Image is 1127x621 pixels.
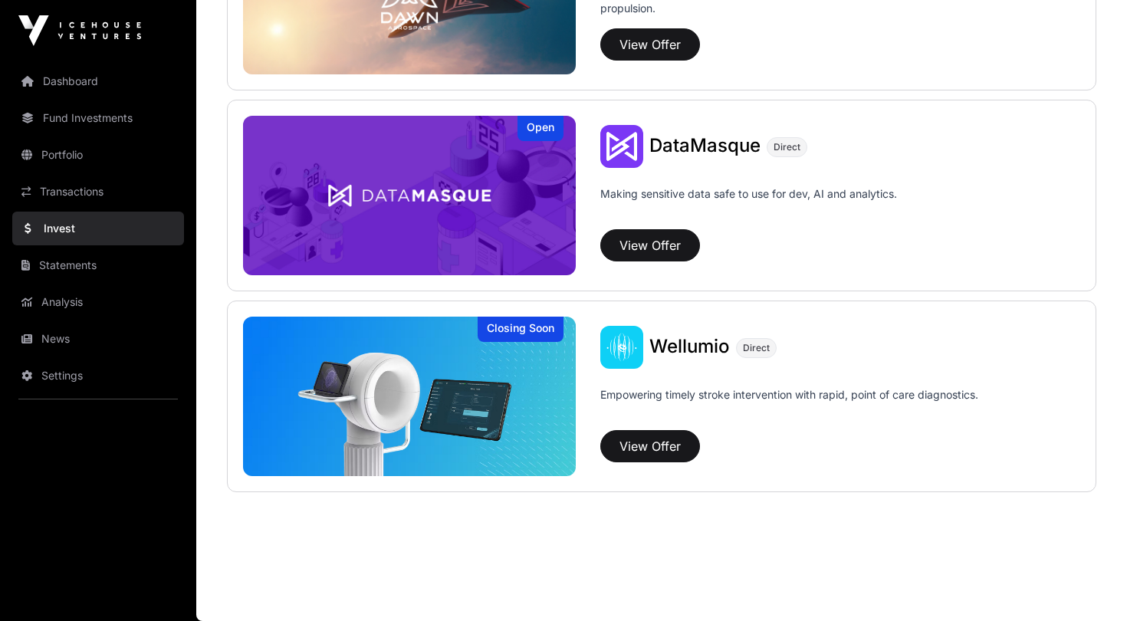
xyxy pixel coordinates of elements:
[12,138,184,172] a: Portfolio
[12,64,184,98] a: Dashboard
[243,317,576,476] img: Wellumio
[743,342,770,354] span: Direct
[600,125,643,168] img: DataMasque
[12,359,184,393] a: Settings
[1050,547,1127,621] iframe: Chat Widget
[12,101,184,135] a: Fund Investments
[517,116,563,141] div: Open
[243,116,576,275] img: DataMasque
[12,248,184,282] a: Statements
[243,116,576,275] a: DataMasqueOpen
[12,175,184,209] a: Transactions
[600,387,978,424] p: Empowering timely stroke intervention with rapid, point of care diagnostics.
[12,322,184,356] a: News
[478,317,563,342] div: Closing Soon
[649,337,730,357] a: Wellumio
[600,430,700,462] button: View Offer
[649,134,761,156] span: DataMasque
[600,229,700,261] button: View Offer
[18,15,141,46] img: Icehouse Ventures Logo
[600,28,700,61] button: View Offer
[649,335,730,357] span: Wellumio
[600,326,643,369] img: Wellumio
[649,136,761,156] a: DataMasque
[12,285,184,319] a: Analysis
[600,186,897,223] p: Making sensitive data safe to use for dev, AI and analytics.
[12,212,184,245] a: Invest
[243,317,576,476] a: WellumioClosing Soon
[774,141,800,153] span: Direct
